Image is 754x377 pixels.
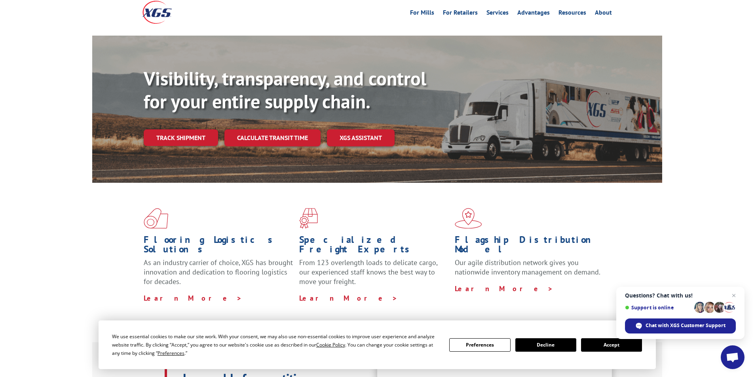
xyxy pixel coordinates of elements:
h1: Specialized Freight Experts [299,235,449,258]
button: Decline [515,338,576,352]
div: Cookie Consent Prompt [99,320,656,369]
span: Cookie Policy [316,341,345,348]
button: Accept [581,338,642,352]
img: xgs-icon-total-supply-chain-intelligence-red [144,208,168,229]
div: We use essential cookies to make our site work. With your consent, we may also use non-essential ... [112,332,440,357]
span: Chat with XGS Customer Support [625,318,736,333]
p: From 123 overlength loads to delicate cargo, our experienced staff knows the best way to move you... [299,258,449,293]
span: Questions? Chat with us! [625,292,736,299]
a: Track shipment [144,129,218,146]
a: Advantages [517,9,550,18]
a: Resources [558,9,586,18]
span: Support is online [625,305,691,311]
h1: Flooring Logistics Solutions [144,235,293,258]
h1: Flagship Distribution Model [455,235,604,258]
img: xgs-icon-focused-on-flooring-red [299,208,318,229]
a: About [595,9,612,18]
a: For Mills [410,9,434,18]
span: Chat with XGS Customer Support [646,322,726,329]
a: XGS ASSISTANT [327,129,395,146]
a: Open chat [721,345,745,369]
span: Preferences [158,350,184,356]
img: xgs-icon-flagship-distribution-model-red [455,208,482,229]
a: Learn More > [299,294,398,303]
button: Preferences [449,338,510,352]
a: Calculate transit time [224,129,321,146]
span: Our agile distribution network gives you nationwide inventory management on demand. [455,258,600,277]
a: Learn More > [144,294,242,303]
b: Visibility, transparency, and control for your entire supply chain. [144,66,426,114]
span: As an industry carrier of choice, XGS has brought innovation and dedication to flooring logistics... [144,258,293,286]
a: Learn More > [455,284,553,293]
a: For Retailers [443,9,478,18]
a: Services [486,9,509,18]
